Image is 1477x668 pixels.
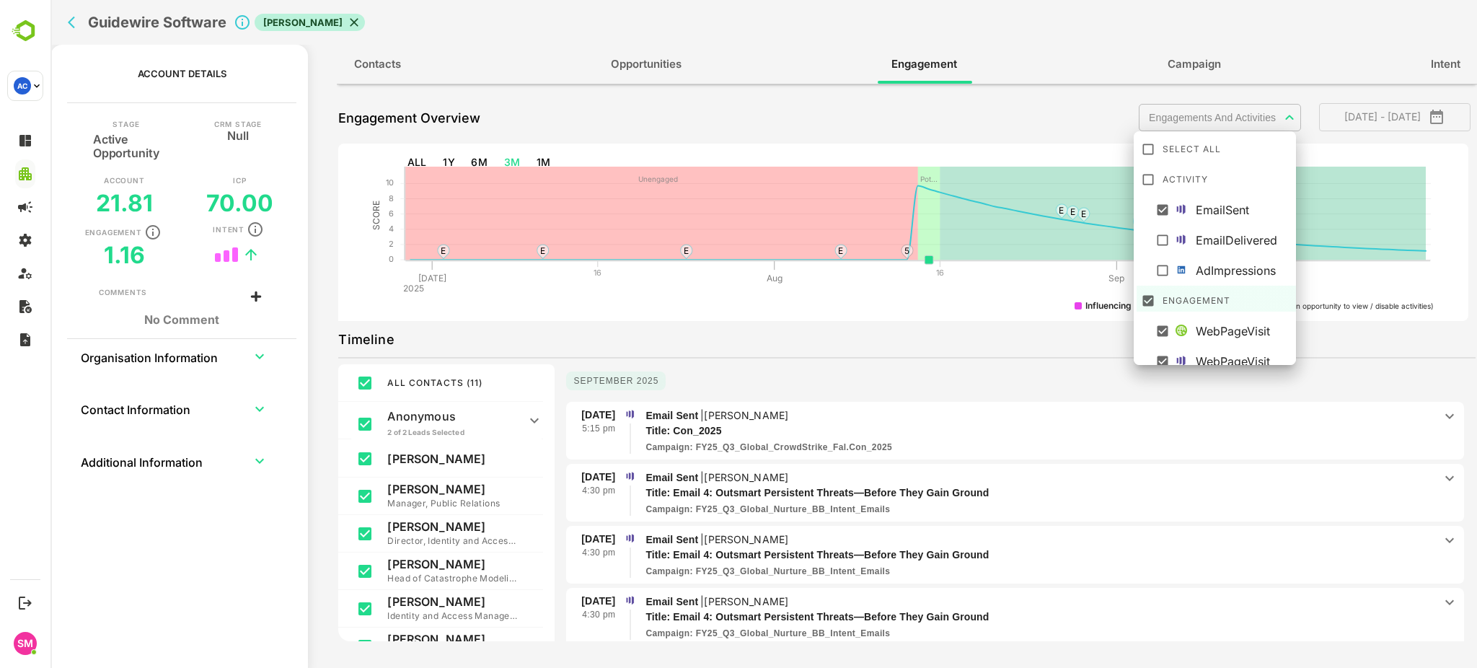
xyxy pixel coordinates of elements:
[14,632,37,655] div: SM
[1125,355,1137,366] img: marketo.png
[1125,264,1137,276] img: linkedin.png
[7,17,44,45] img: BambooboxLogoMark.f1c84d78b4c51b1a7b5f700c9845e183.svg
[1145,201,1241,219] div: EmailSent
[1112,166,1244,189] div: Activity
[1145,262,1241,279] div: AdImpressions
[1145,353,1241,370] div: WebPageVisit
[1145,322,1241,340] div: WebPageVisit
[1125,203,1137,215] img: marketo.png
[1125,325,1137,336] img: bamboobox.png
[15,593,35,612] button: Logout
[1125,234,1137,245] img: marketo.png
[1112,287,1244,310] div: Engagement
[14,77,31,95] div: AC
[1112,136,1244,159] div: Select All
[1145,232,1241,249] div: EmailDelivered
